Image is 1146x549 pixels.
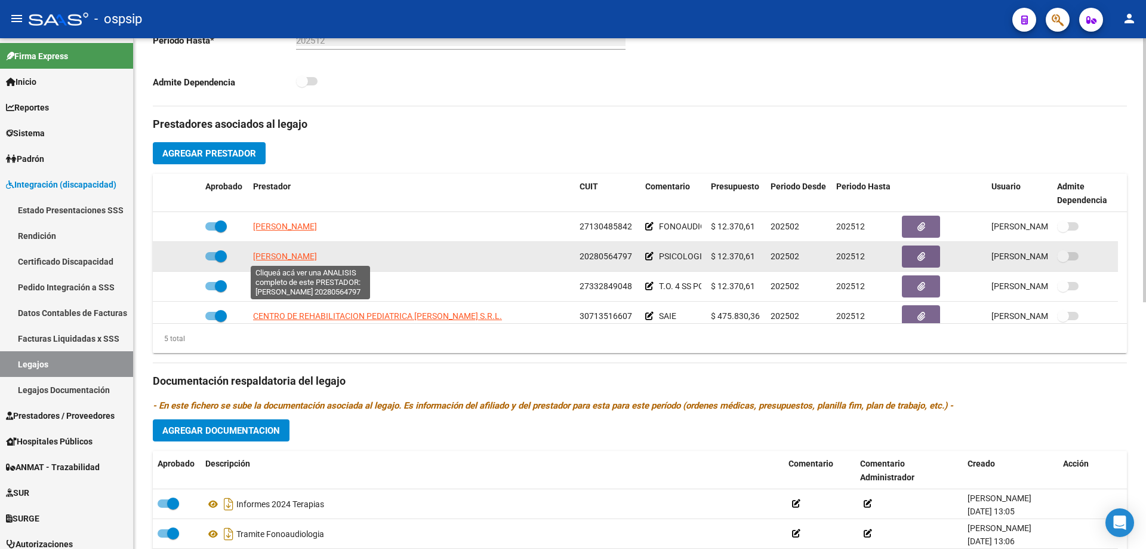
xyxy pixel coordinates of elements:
[645,182,690,191] span: Comentario
[855,451,963,490] datatable-header-cell: Comentario Administrador
[991,182,1021,191] span: Usuario
[6,101,49,114] span: Reportes
[831,174,897,213] datatable-header-cell: Periodo Hasta
[205,459,250,468] span: Descripción
[968,459,995,468] span: Creado
[153,34,296,47] p: Periodo Hasta
[253,311,502,321] span: CENTRO DE REHABILITACION PEDIATRICA [PERSON_NAME] S.R.L.
[221,495,236,514] i: Descargar documento
[201,451,784,490] datatable-header-cell: Descripción
[968,507,1015,516] span: [DATE] 13:05
[153,373,1127,389] h3: Documentación respaldatoria del legajo
[253,281,317,291] span: [PERSON_NAME]
[153,76,296,89] p: Admite Dependencia
[94,6,142,32] span: - ospsip
[963,451,1058,490] datatable-header-cell: Creado
[836,252,865,261] span: 202512
[788,459,833,468] span: Comentario
[640,174,706,213] datatable-header-cell: Comentario
[836,311,865,321] span: 202512
[771,252,799,261] span: 202502
[205,495,779,514] div: Informes 2024 Terapias
[771,311,799,321] span: 202502
[1063,459,1089,468] span: Acción
[659,252,762,261] span: PSICOLOGIA 8 SS POR MES
[1052,174,1118,213] datatable-header-cell: Admite Dependencia
[253,222,317,231] span: [PERSON_NAME]
[580,222,632,231] span: 27130485842
[711,311,760,321] span: $ 475.830,36
[991,252,1085,261] span: [PERSON_NAME] [DATE]
[771,222,799,231] span: 202502
[836,182,891,191] span: Periodo Hasta
[771,281,799,291] span: 202502
[1058,451,1118,490] datatable-header-cell: Acción
[580,311,632,321] span: 30713516607
[659,281,728,291] span: T.O. 4 SS POR MES
[253,252,317,261] span: [PERSON_NAME]
[706,174,766,213] datatable-header-cell: Presupuesto
[10,11,24,26] mat-icon: menu
[153,116,1127,133] h3: Prestadores asociados al legajo
[201,174,248,213] datatable-header-cell: Aprobado
[659,222,785,231] span: FONOAUDIOLOGIA 8 SS POR MES
[580,281,632,291] span: 27332849048
[711,252,755,261] span: $ 12.370,61
[991,311,1085,321] span: [PERSON_NAME] [DATE]
[248,174,575,213] datatable-header-cell: Prestador
[1105,508,1134,537] div: Open Intercom Messenger
[6,50,68,63] span: Firma Express
[6,486,29,499] span: SUR
[153,142,266,164] button: Agregar Prestador
[968,523,1031,533] span: [PERSON_NAME]
[253,182,291,191] span: Prestador
[968,493,1031,503] span: [PERSON_NAME]
[6,409,115,422] span: Prestadores / Proveedores
[6,127,45,140] span: Sistema
[575,174,640,213] datatable-header-cell: CUIT
[1122,11,1136,26] mat-icon: person
[162,148,256,159] span: Agregar Prestador
[987,174,1052,213] datatable-header-cell: Usuario
[836,222,865,231] span: 202512
[6,75,36,88] span: Inicio
[153,451,201,490] datatable-header-cell: Aprobado
[580,182,598,191] span: CUIT
[836,281,865,291] span: 202512
[711,222,755,231] span: $ 12.370,61
[711,182,759,191] span: Presupuesto
[1057,182,1107,205] span: Admite Dependencia
[580,252,632,261] span: 20280564797
[162,425,280,436] span: Agregar Documentacion
[784,451,855,490] datatable-header-cell: Comentario
[205,182,242,191] span: Aprobado
[158,459,195,468] span: Aprobado
[221,525,236,544] i: Descargar documento
[991,222,1085,231] span: [PERSON_NAME] [DATE]
[659,311,676,321] span: SAIE
[771,182,826,191] span: Periodo Desde
[860,459,914,482] span: Comentario Administrador
[6,461,100,474] span: ANMAT - Trazabilidad
[205,525,779,544] div: Tramite Fonoaudiologia
[711,281,755,291] span: $ 12.370,61
[968,536,1015,546] span: [DATE] 13:06
[153,332,185,345] div: 5 total
[153,419,289,441] button: Agregar Documentacion
[991,281,1085,291] span: [PERSON_NAME] [DATE]
[6,512,39,525] span: SURGE
[6,178,116,191] span: Integración (discapacidad)
[766,174,831,213] datatable-header-cell: Periodo Desde
[153,400,953,411] i: - En este fichero se sube la documentación asociada al legajo. Es información del afiliado y del ...
[6,435,93,448] span: Hospitales Públicos
[6,152,44,165] span: Padrón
